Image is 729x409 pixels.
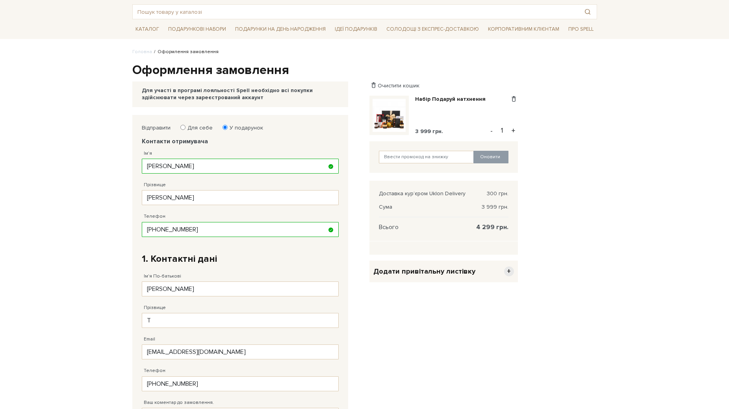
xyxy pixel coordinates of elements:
legend: Контакти отримувача [142,138,339,145]
a: Головна [132,49,152,55]
h2: 1. Контактні дані [142,253,339,265]
label: Прізвище [144,181,166,189]
button: + [509,125,518,137]
h1: Оформлення замовлення [132,62,597,79]
span: 4 299 грн. [476,224,508,231]
span: Подарункові набори [165,23,229,35]
li: Оформлення замовлення [152,48,219,56]
label: Відправити [142,124,171,131]
label: Телефон [144,367,165,374]
input: Для себе [180,125,185,130]
label: Ім'я По-батькові [144,273,181,280]
span: Доставка курʼєром Uklon Delivery [379,190,466,197]
a: Набір Подаруй натхнення [415,96,492,103]
span: Всього [379,224,399,231]
input: Ввести промокод на знижку [379,151,474,163]
input: У подарунок [223,125,228,130]
label: Для себе [182,124,213,131]
button: - [488,125,495,137]
div: Очистити кошик [369,82,518,89]
img: Набір Подаруй натхнення [373,99,406,132]
label: Прізвище [144,304,166,311]
span: Про Spell [565,23,597,35]
label: Email [144,336,155,343]
button: Оновити [473,151,508,163]
span: Додати привітальну листівку [373,267,475,276]
div: Для участі в програмі лояльності Spell необхідно всі покупки здійснювати через зареєстрований акк... [142,87,339,101]
span: Подарунки на День народження [232,23,329,35]
span: Сума [379,204,392,211]
span: 3 999 грн. [415,128,443,135]
label: Ваш коментар до замовлення. [144,399,214,406]
span: 3 999 грн. [482,204,508,211]
input: Пошук товару у каталозі [133,5,579,19]
a: Солодощі з експрес-доставкою [383,22,482,36]
label: Ім'я [144,150,152,157]
span: Ідеї подарунків [332,23,380,35]
span: 300 грн. [487,190,508,197]
label: Телефон [144,213,165,220]
a: Корпоративним клієнтам [485,22,562,36]
label: У подарунок [224,124,263,131]
span: + [504,266,514,276]
button: Пошук товару у каталозі [579,5,597,19]
span: Каталог [132,23,162,35]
